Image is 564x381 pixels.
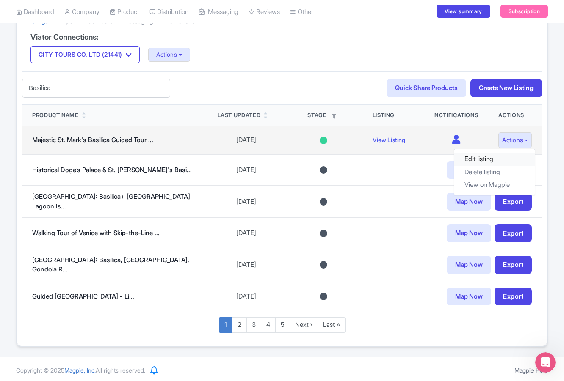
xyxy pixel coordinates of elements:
a: Export [495,224,532,242]
a: Export [495,256,532,274]
div: Stage [295,111,352,120]
div: Check out our knowledge base [17,172,142,181]
a: 2 [232,317,247,333]
a: Edit listing [454,153,535,166]
i: Filter by stage [332,114,336,118]
a: Export [495,288,532,306]
a: 5 [275,317,290,333]
a: Delete listing [454,166,535,179]
th: Notifications [424,105,488,126]
td: [DATE] [207,281,285,312]
td: [DATE] [207,126,285,155]
a: Map Now [447,256,491,274]
th: Listing [362,105,424,126]
input: Search products... [22,79,170,98]
p: Hi there [17,60,152,74]
a: 4 [261,317,276,333]
button: Messages [85,264,169,298]
a: View on Magpie [454,178,535,192]
td: [DATE] [207,186,285,218]
div: Product Name [32,111,79,120]
div: We will reply as soon as we can [17,144,141,153]
a: Subscription [500,5,548,18]
a: Last » [318,317,346,333]
a: Export [495,193,532,211]
a: Create New Listing [470,79,542,97]
a: Walking Tour of Venice with Skip-the-Line ... [32,229,160,237]
td: [DATE] [207,249,285,281]
a: [GEOGRAPHIC_DATA]: Basilica, [GEOGRAPHIC_DATA], Gondola R... [32,256,189,274]
td: [DATE] [207,218,285,249]
a: Map Now [447,193,491,211]
span: Messages [113,285,142,291]
img: logo [17,16,30,30]
p: Reach us at [EMAIL_ADDRESS][DOMAIN_NAME] [17,74,152,118]
div: Profile image for Chris [115,14,132,30]
th: Actions [488,105,542,126]
a: Map Now [447,161,491,179]
span: Magpie, Inc. [64,367,96,374]
div: Copyright © 2025 All rights reserved. [11,366,150,375]
span: Home [33,285,52,291]
a: 1 [219,317,232,333]
div: Close [146,14,161,29]
iframe: Intercom live chat [535,352,556,373]
a: Majestic St. Mark's Basilica Guided Tour ... [32,136,153,144]
button: Actions [148,48,190,62]
a: 3 [246,317,261,333]
a: View Listing [373,136,405,143]
h4: Viator Connections: [30,33,534,41]
button: Edit listing Delete listing View on Magpie [498,132,532,148]
a: [GEOGRAPHIC_DATA]: Basilica+ [GEOGRAPHIC_DATA] Lagoon Is... [32,192,190,210]
div: Last Updated [218,111,261,120]
a: Magpie Help [514,367,548,374]
a: Next › [290,317,318,333]
button: CITY TOURS CO. LTD (21441) [30,46,140,63]
a: View summary [437,5,490,18]
div: Send us a messageWe will reply as soon as we can [8,128,161,160]
a: Historical Doge’s Palace & St. [PERSON_NAME]'s Basi... [32,166,192,174]
div: Send us a message [17,135,141,144]
a: Check out our knowledge base [12,168,157,184]
a: Gulded [GEOGRAPHIC_DATA] - Li... [32,292,134,300]
a: Map Now [447,224,491,242]
td: [DATE] [207,154,285,186]
a: Map Now [447,288,491,306]
a: Quick Share Products [387,79,466,97]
